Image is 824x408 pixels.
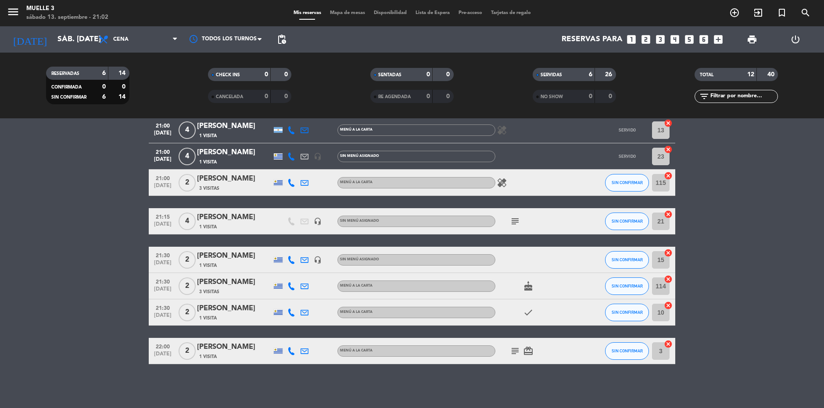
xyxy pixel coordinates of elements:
i: menu [7,5,20,18]
div: [PERSON_NAME] [197,147,272,158]
span: Sin menú asignado [340,258,379,261]
i: headset_mic [314,256,322,264]
span: SENTADAS [378,73,401,77]
div: LOG OUT [774,26,818,53]
span: CHECK INS [216,73,240,77]
strong: 6 [102,70,106,76]
span: SIN CONFIRMAR [612,257,643,262]
strong: 0 [426,71,430,78]
strong: 0 [446,71,451,78]
div: sábado 13. septiembre - 21:02 [26,13,108,22]
button: SIN CONFIRMAR [605,251,649,269]
i: cake [523,281,534,291]
span: SERVIDO [619,154,636,159]
i: healing [497,177,507,188]
span: SIN CONFIRMAR [612,180,643,185]
strong: 0 [284,93,290,99]
span: SIN CONFIRMAR [612,219,643,224]
span: CANCELADA [216,95,243,99]
span: 4 [179,148,196,165]
span: 4 [179,213,196,230]
button: SERVIDO [605,148,649,165]
div: [PERSON_NAME] [197,303,272,314]
span: [DATE] [152,351,174,361]
div: [PERSON_NAME] [197,121,272,132]
strong: 0 [426,93,430,99]
i: add_box [713,34,724,45]
span: 21:15 [152,211,174,221]
span: [DATE] [152,221,174,231]
span: MENÚ A LA CARTA [340,349,373,352]
span: SERVIDO [619,128,636,132]
i: exit_to_app [753,7,763,18]
span: 1 Visita [199,353,217,360]
span: Disponibilidad [369,11,411,15]
span: SIN CONFIRMAR [612,348,643,353]
span: SIN CONFIRMAR [612,310,643,315]
span: MENÚ A LA CARTA [340,310,373,314]
i: cancel [664,275,673,284]
span: [DATE] [152,286,174,296]
div: [PERSON_NAME] [197,250,272,262]
i: looks_two [640,34,652,45]
button: SIN CONFIRMAR [605,304,649,321]
i: cancel [664,301,673,310]
strong: 14 [118,94,127,100]
i: cancel [664,340,673,348]
span: 1 Visita [199,315,217,322]
span: RE AGENDADA [378,95,411,99]
strong: 40 [767,71,776,78]
i: cancel [664,119,673,128]
button: SIN CONFIRMAR [605,277,649,295]
strong: 6 [589,71,592,78]
div: [PERSON_NAME] [197,212,272,223]
span: Reservas para [562,35,623,44]
i: cancel [664,171,673,180]
i: arrow_drop_down [82,34,92,45]
i: looks_6 [698,34,709,45]
span: CONFIRMADA [51,85,82,89]
div: Muelle 3 [26,4,108,13]
i: turned_in_not [777,7,787,18]
strong: 0 [609,93,614,99]
i: subject [510,216,520,227]
div: [PERSON_NAME] [197,277,272,288]
i: looks_4 [669,34,681,45]
span: [DATE] [152,130,174,140]
button: SERVIDO [605,121,649,139]
strong: 0 [102,84,106,90]
span: SERVIDAS [541,73,562,77]
button: menu [7,5,20,21]
i: looks_one [626,34,637,45]
input: Filtrar por nombre... [709,92,777,101]
div: [PERSON_NAME] [197,341,272,353]
span: [DATE] [152,260,174,270]
span: 2 [179,342,196,360]
span: 3 Visitas [199,185,219,192]
span: 1 Visita [199,159,217,166]
strong: 0 [122,84,127,90]
strong: 0 [265,93,268,99]
span: Mis reservas [289,11,326,15]
i: cancel [664,145,673,154]
span: 1 Visita [199,262,217,269]
span: Cena [113,36,129,43]
strong: 26 [605,71,614,78]
span: 2 [179,277,196,295]
strong: 0 [265,71,268,78]
span: Sin menú asignado [340,219,379,223]
span: 2 [179,174,196,192]
i: power_settings_new [790,34,801,45]
span: 22:00 [152,341,174,351]
span: [DATE] [152,312,174,323]
i: check [523,307,534,318]
span: [DATE] [152,156,174,167]
strong: 12 [747,71,754,78]
strong: 14 [118,70,127,76]
span: 21:30 [152,276,174,286]
i: search [800,7,811,18]
button: SIN CONFIRMAR [605,213,649,230]
i: card_giftcard [523,346,534,356]
span: Mapa de mesas [326,11,369,15]
i: filter_list [699,91,709,102]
